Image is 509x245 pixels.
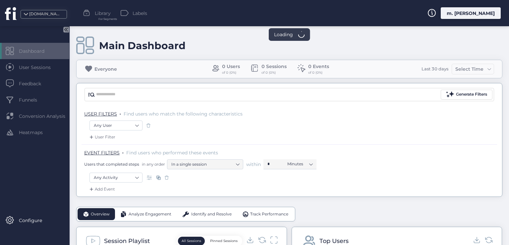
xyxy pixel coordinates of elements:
[19,129,53,136] span: Heatmaps
[29,11,62,17] div: [DOMAIN_NAME]
[441,90,492,100] button: Generate Filters
[456,91,487,98] div: Generate Filters
[99,40,186,52] div: Main Dashboard
[19,80,51,87] span: Feedback
[84,161,139,167] span: Users that completed steps
[19,217,52,224] span: Configure
[133,10,147,17] span: Labels
[94,173,138,183] nz-select-item: Any Activity
[274,31,293,38] span: Loading
[19,64,61,71] span: User Sessions
[141,161,165,167] span: in any order
[98,17,117,21] span: For Segments
[129,211,171,217] span: Analyze Engagement
[250,211,288,217] span: Track Performance
[19,113,75,120] span: Conversion Analysis
[171,159,239,169] nz-select-item: In a single session
[441,7,501,19] div: m. [PERSON_NAME]
[287,159,312,169] nz-select-item: Minutes
[19,96,47,104] span: Funnels
[94,121,138,130] nz-select-item: Any User
[88,134,115,140] div: User Filter
[120,110,121,116] span: .
[84,111,117,117] span: USER FILTERS
[95,10,111,17] span: Library
[91,211,110,217] span: Overview
[246,161,261,168] span: within
[88,186,115,193] div: Add Event
[122,148,124,155] span: .
[19,47,54,55] span: Dashboard
[124,111,243,117] span: Find users who match the following characteristics
[126,150,218,156] span: Find users who performed these events
[191,211,232,217] span: Identify and Resolve
[84,150,120,156] span: EVENT FILTERS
